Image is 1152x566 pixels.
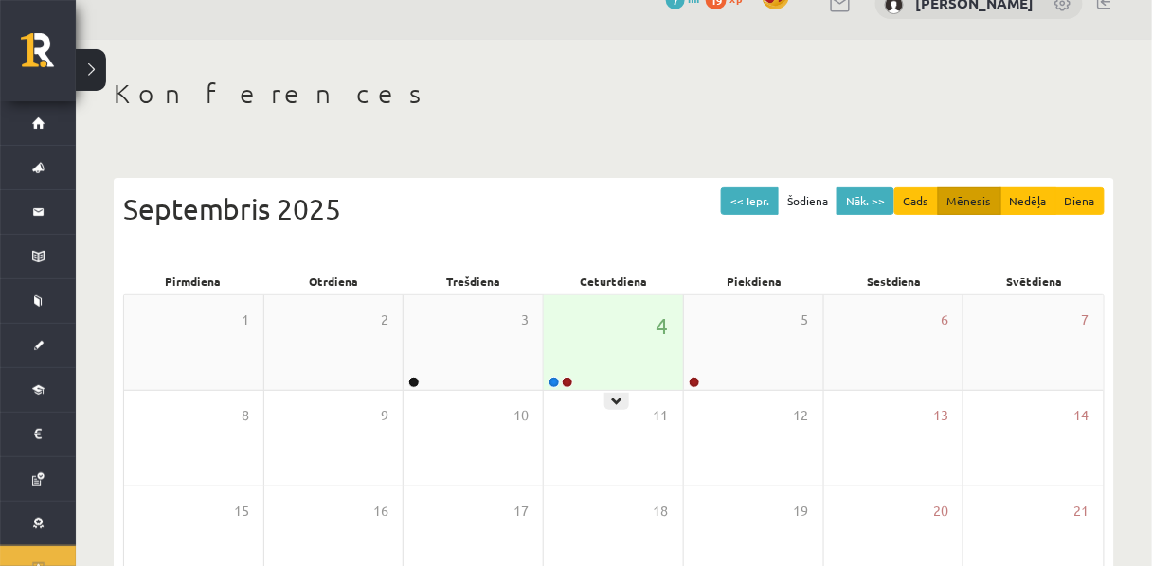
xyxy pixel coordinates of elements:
a: Rīgas 1. Tālmācības vidusskola [21,33,76,80]
button: Šodiena [778,187,837,215]
div: Trešdiena [404,268,544,294]
div: Svētdiena [964,268,1105,294]
span: 18 [654,501,669,522]
div: Ceturtdiena [544,268,684,294]
button: Nedēļa [1000,187,1056,215]
span: 21 [1074,501,1089,522]
span: 4 [657,310,669,342]
span: 14 [1074,405,1089,426]
button: Gads [894,187,939,215]
span: 19 [794,501,809,522]
div: Otrdiena [263,268,404,294]
h1: Konferences [114,78,1114,110]
div: Pirmdiena [123,268,263,294]
span: 2 [381,310,388,330]
button: << Iepr. [721,187,779,215]
span: 20 [933,501,948,522]
button: Mēnesis [938,187,1001,215]
span: 16 [373,501,388,522]
span: 15 [234,501,249,522]
div: Septembris 2025 [123,187,1105,230]
span: 17 [513,501,529,522]
span: 11 [654,405,669,426]
span: 13 [933,405,948,426]
span: 5 [801,310,809,330]
span: 6 [941,310,948,330]
span: 9 [381,405,388,426]
button: Diena [1055,187,1105,215]
span: 3 [521,310,529,330]
div: Piekdiena [684,268,824,294]
div: Sestdiena [824,268,964,294]
span: 7 [1082,310,1089,330]
button: Nāk. >> [837,187,894,215]
span: 12 [794,405,809,426]
span: 1 [242,310,249,330]
span: 10 [513,405,529,426]
span: 8 [242,405,249,426]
